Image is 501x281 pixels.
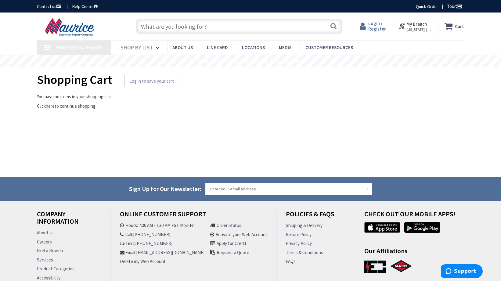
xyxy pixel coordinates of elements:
div: Log in to save your cart [129,77,174,85]
span: Login / Register [368,20,386,32]
a: Activate your Web Account [216,231,267,238]
strong: Cart [455,21,464,32]
h4: Our Affiliations [364,247,469,259]
li: Email: [120,249,204,256]
a: Terms & Conditions [286,249,323,256]
span: About us [172,45,193,50]
a: About Us [37,229,55,236]
a: Shipping & Delivery [286,222,323,229]
a: Return Policy [286,231,312,238]
a: Help Center [72,3,98,9]
a: Delete my Web Account [120,258,166,265]
h4: Policies & FAQs [286,210,346,222]
span: Locations [242,45,265,50]
a: Log in to save your cart [124,75,179,88]
a: Request a Quote [217,249,249,256]
li: Call: [120,231,204,238]
a: Login / Register [360,21,386,32]
a: [PHONE_NUMBER] [135,240,172,247]
input: Enter your email address [205,183,372,195]
a: Product Categories [37,265,74,272]
div: My Branch [US_STATE], [GEOGRAPHIC_DATA] [398,21,432,32]
strong: My Branch [406,21,427,27]
span: Customer Resources [305,45,353,50]
a: [EMAIL_ADDRESS][DOMAIN_NAME] [136,249,204,256]
span: Shop By Category [56,44,103,51]
a: Quick Order [416,3,438,9]
a: here [46,103,55,109]
a: Order Status [217,222,241,229]
span: Tour [447,3,463,9]
h4: Check out Our Mobile Apps! [364,210,469,222]
a: FAQs [286,258,296,265]
a: Careers [37,239,52,245]
a: Cart [445,21,464,32]
a: IEC [364,261,386,273]
a: Accessibility [37,275,60,281]
a: Privacy Policy [286,240,312,247]
a: Contact us [37,3,63,9]
a: Apply for Credit [217,240,247,247]
span: Media [279,45,291,50]
a: Find a Branch [37,247,63,254]
span: Line Card [207,45,228,50]
h4: Online Customer Support [120,210,267,222]
a: Services [37,257,53,263]
rs-layer: Free Same Day Pickup at 15 Locations [195,58,307,64]
li: Hours: 7:30 AM - 7:30 PM EST Mon-Fri. [120,222,204,229]
img: Maurice Electrical Supply Company [37,18,104,37]
h1: Shopping Cart [37,73,464,87]
a: [PHONE_NUMBER] [133,231,170,238]
span: Shop By List [121,44,153,51]
li: Text: [120,240,204,247]
span: Sign Up for Our Newsletter: [129,185,201,193]
input: What are you looking for? [136,19,342,34]
p: Click to continue shopping. [37,103,464,109]
h4: Company Information [37,210,101,229]
iframe: Opens a widget where you can find more information [441,264,483,279]
p: You have no items in your shopping cart. [37,93,464,100]
a: NAED [390,259,413,273]
span: [US_STATE], [GEOGRAPHIC_DATA] [406,27,432,32]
